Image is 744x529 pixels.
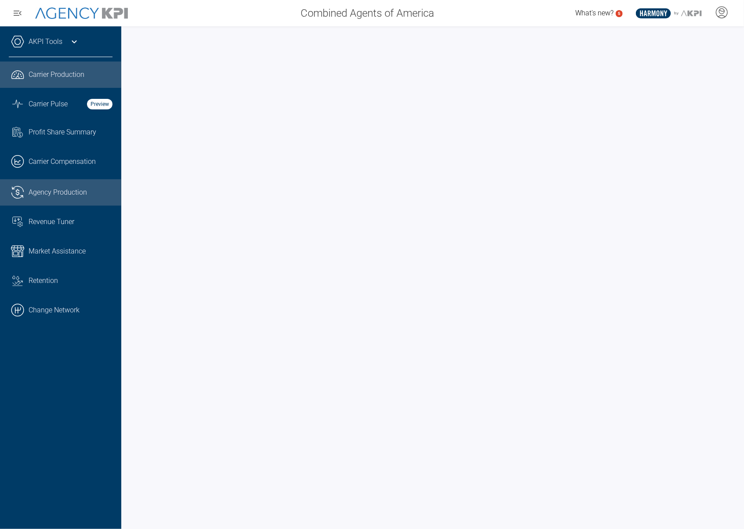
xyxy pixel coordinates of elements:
[29,99,68,109] span: Carrier Pulse
[29,69,84,80] span: Carrier Production
[575,9,613,17] span: What's new?
[29,217,74,227] span: Revenue Tuner
[29,36,62,47] a: AKPI Tools
[29,187,87,198] span: Agency Production
[301,5,434,21] span: Combined Agents of America
[29,246,86,257] span: Market Assistance
[618,11,621,16] text: 5
[29,156,96,167] span: Carrier Compensation
[35,7,128,19] img: AgencyKPI
[616,10,623,17] a: 5
[29,127,96,138] span: Profit Share Summary
[29,275,113,286] div: Retention
[87,99,113,109] strong: Preview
